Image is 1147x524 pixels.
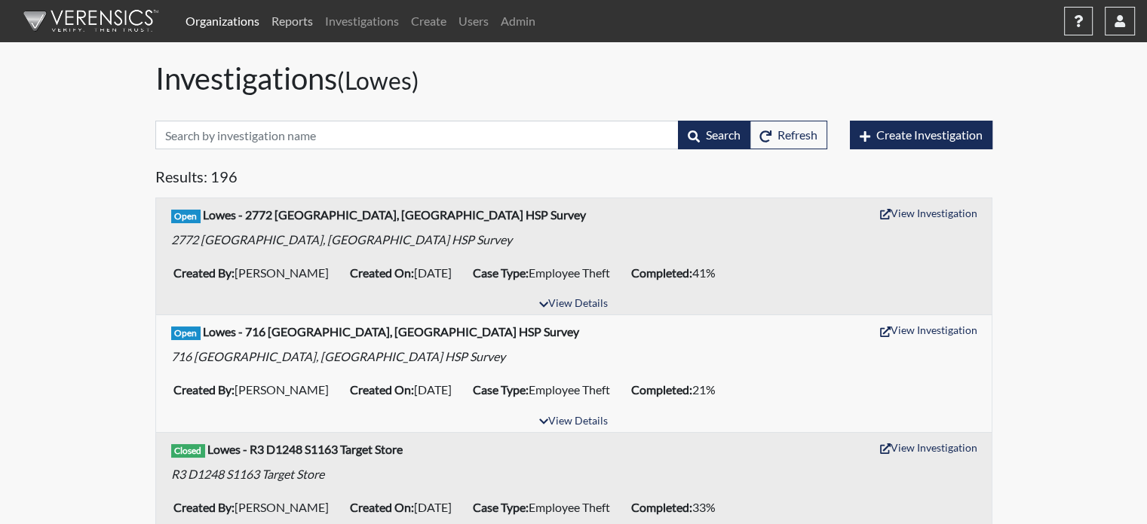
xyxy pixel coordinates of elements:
[344,378,467,402] li: [DATE]
[631,382,692,397] b: Completed:
[473,500,529,514] b: Case Type:
[171,210,201,223] span: Open
[179,6,265,36] a: Organizations
[171,326,201,340] span: Open
[155,167,992,192] h5: Results: 196
[873,436,984,459] button: View Investigation
[344,495,467,519] li: [DATE]
[350,382,414,397] b: Created On:
[467,378,625,402] li: Employee Theft
[452,6,495,36] a: Users
[750,121,827,149] button: Refresh
[777,127,817,142] span: Refresh
[473,382,529,397] b: Case Type:
[706,127,741,142] span: Search
[319,6,405,36] a: Investigations
[625,378,731,402] li: 21%
[467,261,625,285] li: Employee Theft
[171,467,324,481] em: R3 D1248 S1163 Target Store
[873,201,984,225] button: View Investigation
[173,265,235,280] b: Created By:
[631,500,692,514] b: Completed:
[532,294,615,314] button: View Details
[171,444,206,458] span: Closed
[173,500,235,514] b: Created By:
[167,378,344,402] li: [PERSON_NAME]
[167,261,344,285] li: [PERSON_NAME]
[155,121,679,149] input: Search by investigation name
[876,127,983,142] span: Create Investigation
[350,265,414,280] b: Created On:
[850,121,992,149] button: Create Investigation
[171,232,512,247] em: 2772 [GEOGRAPHIC_DATA], [GEOGRAPHIC_DATA] HSP Survey
[337,66,419,95] small: (Lowes)
[405,6,452,36] a: Create
[625,261,731,285] li: 41%
[473,265,529,280] b: Case Type:
[873,318,984,342] button: View Investigation
[207,442,403,456] b: Lowes - R3 D1248 S1163 Target Store
[678,121,750,149] button: Search
[265,6,319,36] a: Reports
[203,324,579,339] b: Lowes - 716 [GEOGRAPHIC_DATA], [GEOGRAPHIC_DATA] HSP Survey
[171,349,505,363] em: 716 [GEOGRAPHIC_DATA], [GEOGRAPHIC_DATA] HSP Survey
[350,500,414,514] b: Created On:
[532,412,615,432] button: View Details
[625,495,731,519] li: 33%
[203,207,586,222] b: Lowes - 2772 [GEOGRAPHIC_DATA], [GEOGRAPHIC_DATA] HSP Survey
[167,495,344,519] li: [PERSON_NAME]
[495,6,541,36] a: Admin
[155,60,992,97] h1: Investigations
[173,382,235,397] b: Created By:
[631,265,692,280] b: Completed:
[344,261,467,285] li: [DATE]
[467,495,625,519] li: Employee Theft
